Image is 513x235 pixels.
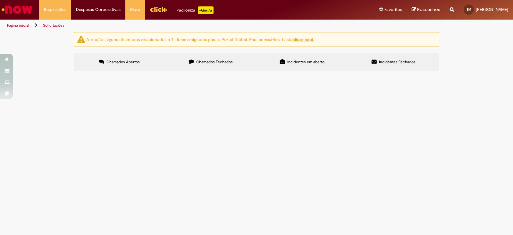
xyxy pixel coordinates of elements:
[7,23,29,28] a: Página inicial
[150,4,167,14] img: click_logo_yellow_360x200.png
[5,20,337,31] ul: Trilhas de página
[476,7,508,12] span: [PERSON_NAME]
[384,6,402,13] span: Favoritos
[196,59,233,65] span: Chamados Fechados
[76,6,121,13] span: Despesas Corporativas
[106,59,140,65] span: Chamados Abertos
[86,36,314,42] ng-bind-html: Atenção: alguns chamados relacionados a T.I foram migrados para o Portal Global. Para acessá-los,...
[177,6,214,14] div: Padroniza
[379,59,416,65] span: Incidentes Fechados
[467,7,471,12] span: SM
[198,6,214,14] p: +GenAi
[417,6,440,13] span: Rascunhos
[292,36,314,42] a: clicar aqui.
[44,6,66,13] span: Requisições
[43,23,64,28] a: Solicitações
[412,7,440,13] a: Rascunhos
[1,3,34,16] img: ServiceNow
[287,59,324,65] span: Incidentes em aberto
[130,6,140,13] span: More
